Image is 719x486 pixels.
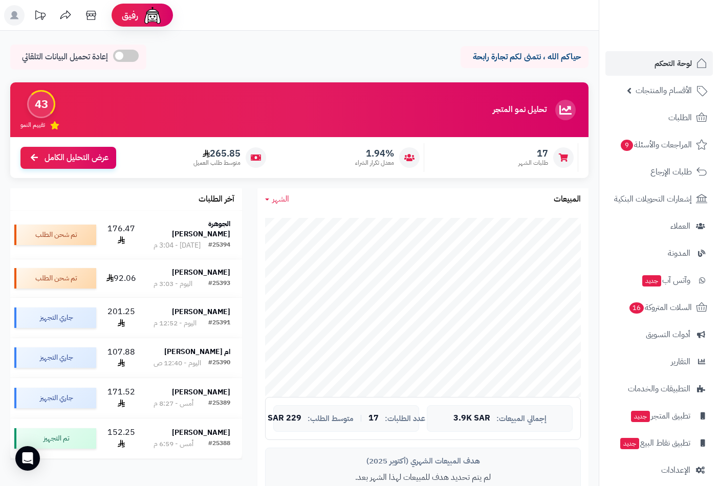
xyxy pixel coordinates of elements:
span: جديد [631,411,650,422]
a: السلات المتروكة16 [605,295,713,320]
span: 265.85 [193,148,241,159]
span: التقارير [671,355,690,369]
span: 1.94% [355,148,394,159]
span: طلبات الإرجاع [650,165,692,179]
span: وآتس آب [641,273,690,288]
span: إشعارات التحويلات البنكية [614,192,692,206]
h3: المبيعات [554,195,581,204]
a: الإعدادات [605,458,713,482]
div: تم التجهيز [14,428,96,449]
a: وآتس آبجديد [605,268,713,293]
span: العملاء [670,219,690,233]
td: 92.06 [100,259,142,297]
div: أمس - 6:59 م [154,439,193,449]
span: تطبيق المتجر [630,409,690,423]
span: الشهر [272,193,289,205]
strong: الجوهرة [PERSON_NAME] [172,218,230,239]
a: المدونة [605,241,713,266]
span: | [360,414,362,422]
img: ai-face.png [142,5,163,26]
strong: [PERSON_NAME] [172,387,230,397]
strong: [PERSON_NAME] [172,427,230,438]
span: عدد الطلبات: [385,414,425,423]
span: جديد [620,438,639,449]
span: 17 [368,414,379,423]
span: الطلبات [668,111,692,125]
span: جديد [642,275,661,286]
a: أدوات التسويق [605,322,713,347]
a: تطبيق المتجرجديد [605,404,713,428]
td: 152.25 [100,418,142,458]
a: الشهر [265,193,289,205]
span: عرض التحليل الكامل [45,152,108,164]
a: التطبيقات والخدمات [605,377,713,401]
a: لوحة التحكم [605,51,713,76]
div: #25393 [208,279,230,289]
p: حياكم الله ، نتمنى لكم تجارة رابحة [468,51,581,63]
span: لوحة التحكم [655,56,692,71]
strong: ام [PERSON_NAME] [164,346,230,357]
div: #25394 [208,240,230,251]
span: 229 SAR [268,414,301,423]
div: جاري التجهيز [14,307,96,328]
div: تم شحن الطلب [14,268,96,289]
div: Open Intercom Messenger [15,446,40,471]
span: معدل تكرار الشراء [355,159,394,167]
div: اليوم - 12:52 م [154,318,197,328]
a: طلبات الإرجاع [605,160,713,184]
div: جاري التجهيز [14,347,96,368]
a: إشعارات التحويلات البنكية [605,187,713,211]
h3: آخر الطلبات [199,195,234,204]
span: المدونة [668,246,690,260]
span: 9 [620,139,633,151]
div: جاري التجهيز [14,388,96,408]
div: #25391 [208,318,230,328]
span: إعادة تحميل البيانات التلقائي [22,51,108,63]
div: اليوم - 12:40 ص [154,358,201,368]
span: أدوات التسويق [646,327,690,342]
span: 16 [629,302,644,314]
td: 176.47 [100,211,142,259]
span: 17 [518,148,548,159]
div: هدف المبيعات الشهري (أكتوبر 2025) [273,456,573,467]
a: تطبيق نقاط البيعجديد [605,431,713,455]
strong: [PERSON_NAME] [172,267,230,278]
span: المراجعات والأسئلة [620,138,692,152]
span: التطبيقات والخدمات [628,382,690,396]
a: المراجعات والأسئلة9 [605,132,713,157]
h3: تحليل نمو المتجر [493,105,547,115]
div: #25390 [208,358,230,368]
span: الإعدادات [661,463,690,477]
img: logo-2.png [649,20,709,42]
div: تم شحن الطلب [14,225,96,245]
span: متوسط الطلب: [308,414,354,423]
div: اليوم - 3:03 م [154,279,192,289]
span: طلبات الشهر [518,159,548,167]
span: متوسط طلب العميل [193,159,241,167]
a: عرض التحليل الكامل [20,147,116,169]
strong: [PERSON_NAME] [172,306,230,317]
div: أمس - 8:27 م [154,399,193,409]
p: لم يتم تحديد هدف للمبيعات لهذا الشهر بعد. [273,472,573,483]
span: تطبيق نقاط البيع [619,436,690,450]
div: [DATE] - 3:04 م [154,240,201,251]
td: 201.25 [100,298,142,338]
a: تحديثات المنصة [27,5,53,28]
span: إجمالي المبيعات: [496,414,547,423]
div: #25389 [208,399,230,409]
a: العملاء [605,214,713,238]
td: 107.88 [100,338,142,378]
a: التقارير [605,349,713,374]
span: رفيق [122,9,138,21]
td: 171.52 [100,378,142,418]
span: تقييم النمو [20,121,45,129]
a: الطلبات [605,105,713,130]
span: 3.9K SAR [453,414,490,423]
span: الأقسام والمنتجات [636,83,692,98]
div: #25388 [208,439,230,449]
span: السلات المتروكة [628,300,692,315]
